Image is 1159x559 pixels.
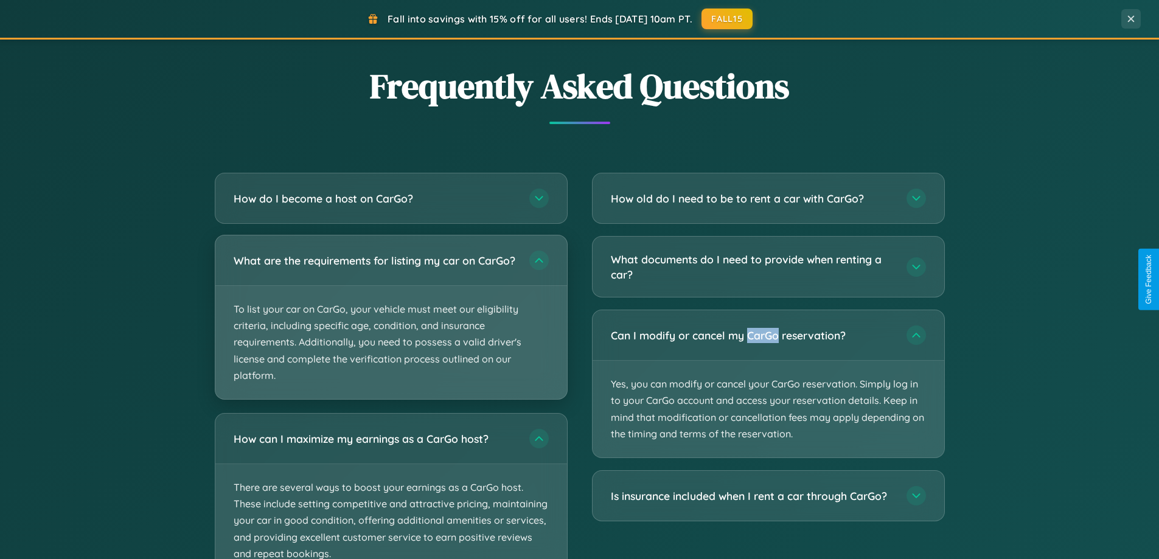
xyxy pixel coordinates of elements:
h3: What are the requirements for listing my car on CarGo? [234,253,517,268]
h3: How old do I need to be to rent a car with CarGo? [611,191,894,206]
p: To list your car on CarGo, your vehicle must meet our eligibility criteria, including specific ag... [215,286,567,399]
h3: Can I modify or cancel my CarGo reservation? [611,328,894,343]
h3: How do I become a host on CarGo? [234,191,517,206]
button: FALL15 [701,9,753,29]
span: Fall into savings with 15% off for all users! Ends [DATE] 10am PT. [388,13,692,25]
h3: How can I maximize my earnings as a CarGo host? [234,431,517,446]
p: Yes, you can modify or cancel your CarGo reservation. Simply log in to your CarGo account and acc... [593,361,944,457]
h3: What documents do I need to provide when renting a car? [611,252,894,282]
h2: Frequently Asked Questions [215,63,945,109]
div: Give Feedback [1144,255,1153,304]
h3: Is insurance included when I rent a car through CarGo? [611,488,894,504]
